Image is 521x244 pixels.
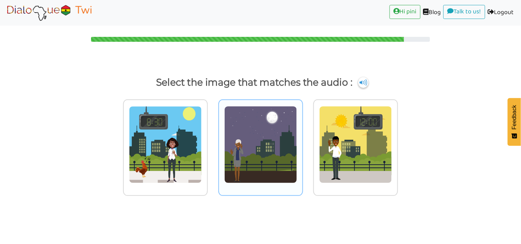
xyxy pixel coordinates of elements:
a: Hi pini [390,5,420,19]
img: mema_wo_aha.png [319,106,392,183]
img: cuNL5YgAAAABJRU5ErkJggg== [358,77,368,88]
img: Select Course Page [5,4,94,21]
a: Talk to us! [443,5,485,19]
img: mema_wo_adwo.png [224,106,297,183]
button: Feedback - Show survey [508,98,521,146]
p: Select the image that matches the audio : [13,74,508,91]
img: mema_wo_akye.png [129,106,202,183]
a: Blog [420,5,443,21]
a: Logout [485,5,516,21]
span: Feedback [511,105,517,130]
